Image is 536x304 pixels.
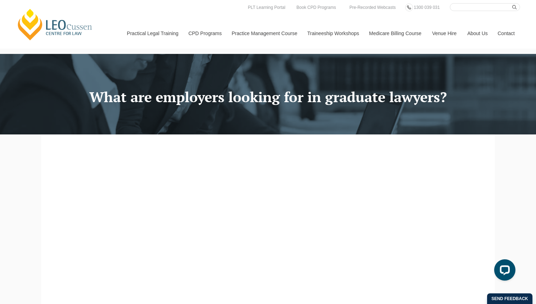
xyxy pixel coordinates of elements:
[492,18,520,49] a: Contact
[427,18,462,49] a: Venue Hire
[488,256,518,286] iframe: LiveChat chat widget
[46,89,490,105] h1: What are employers looking for in graduate lawyers?
[364,18,427,49] a: Medicare Billing Course
[16,8,94,41] a: [PERSON_NAME] Centre for Law
[462,18,492,49] a: About Us
[295,4,337,11] a: Book CPD Programs
[348,4,398,11] a: Pre-Recorded Webcasts
[414,5,440,10] span: 1300 039 031
[183,18,226,49] a: CPD Programs
[246,4,287,11] a: PLT Learning Portal
[122,18,183,49] a: Practical Legal Training
[100,156,436,298] iframe: <span data-mce-type="bookmark" style="display:inline-block;width:0px;overflow:hidden;line-height:...
[227,18,302,49] a: Practice Management Course
[302,18,364,49] a: Traineeship Workshops
[412,4,441,11] a: 1300 039 031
